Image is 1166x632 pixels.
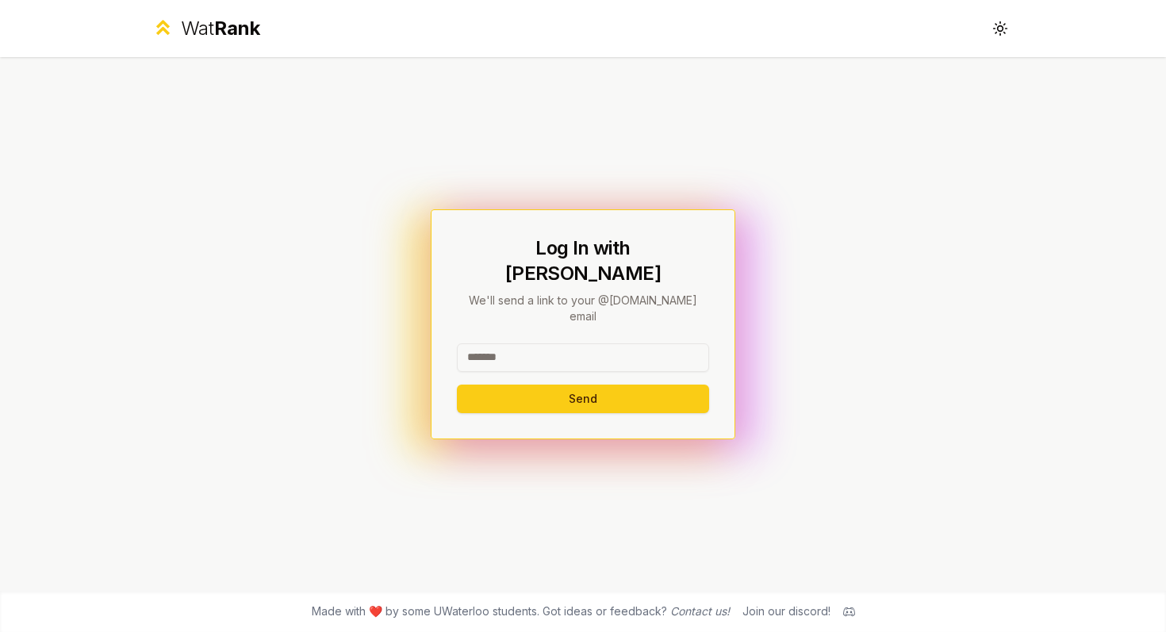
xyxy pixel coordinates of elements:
a: Contact us! [670,604,730,618]
a: WatRank [152,16,260,41]
button: Send [457,385,709,413]
span: Rank [214,17,260,40]
span: Made with ❤️ by some UWaterloo students. Got ideas or feedback? [312,603,730,619]
p: We'll send a link to your @[DOMAIN_NAME] email [457,293,709,324]
div: Join our discord! [742,603,830,619]
div: Wat [181,16,260,41]
h1: Log In with [PERSON_NAME] [457,236,709,286]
